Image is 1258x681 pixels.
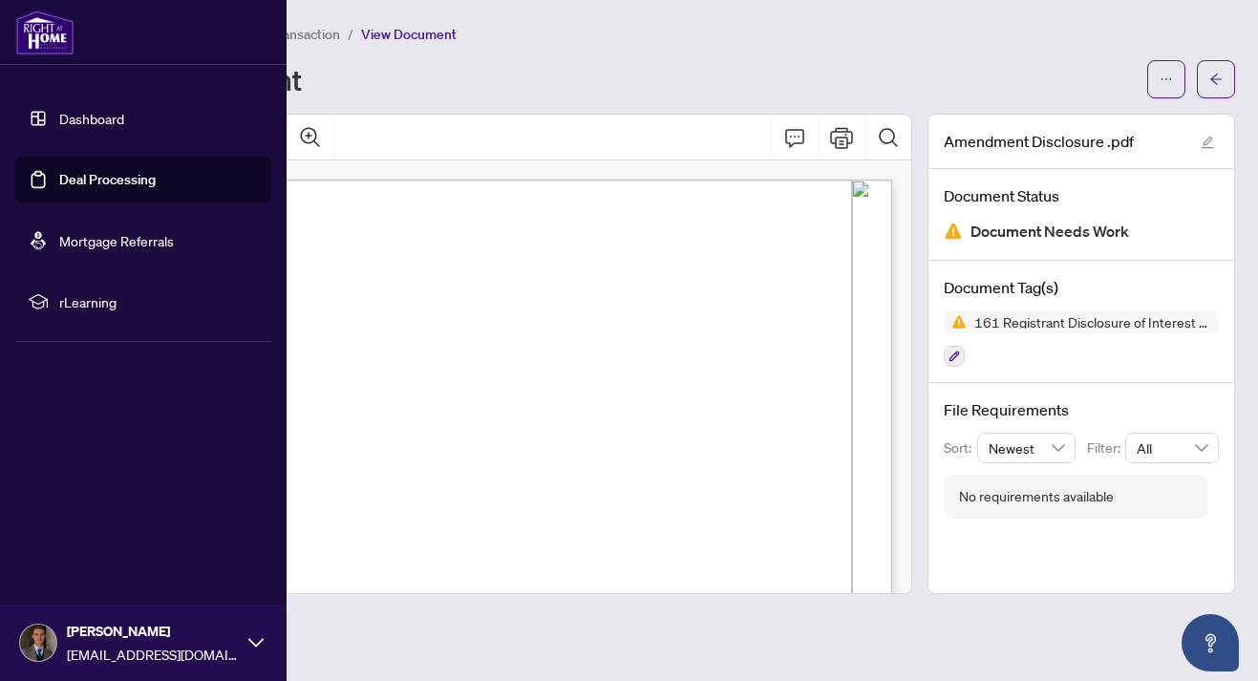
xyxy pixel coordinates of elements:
[1182,614,1239,671] button: Open asap
[944,398,1219,421] h4: File Requirements
[989,434,1065,462] span: Newest
[1137,434,1207,462] span: All
[1209,73,1223,86] span: arrow-left
[944,437,977,458] p: Sort:
[59,171,156,188] a: Deal Processing
[944,130,1134,153] span: Amendment Disclosure .pdf
[944,276,1219,299] h4: Document Tag(s)
[944,184,1219,207] h4: Document Status
[59,232,174,249] a: Mortgage Referrals
[1160,73,1173,86] span: ellipsis
[970,219,1129,245] span: Document Needs Work
[59,291,258,312] span: rLearning
[67,644,239,665] span: [EMAIL_ADDRESS][DOMAIN_NAME]
[59,110,124,127] a: Dashboard
[944,222,963,241] img: Document Status
[959,486,1114,507] div: No requirements available
[67,621,239,642] span: [PERSON_NAME]
[238,26,340,43] span: View Transaction
[15,10,75,55] img: logo
[967,315,1219,329] span: 161 Registrant Disclosure of Interest - Disposition ofProperty
[361,26,457,43] span: View Document
[1087,437,1125,458] p: Filter:
[20,625,56,661] img: Profile Icon
[944,310,967,333] img: Status Icon
[1201,136,1214,149] span: edit
[348,23,353,45] li: /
